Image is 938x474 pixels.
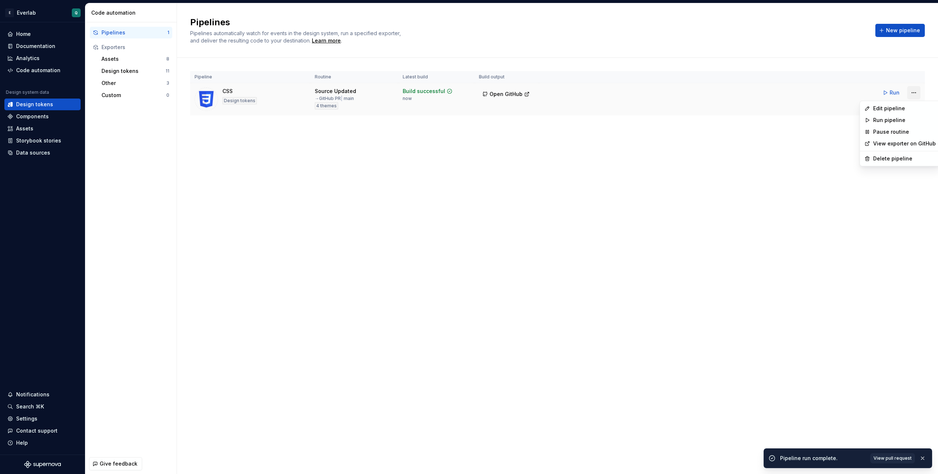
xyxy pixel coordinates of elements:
[873,116,936,124] div: Run pipeline
[870,453,915,463] a: View pull request
[874,455,912,461] span: View pull request
[873,155,936,162] div: Delete pipeline
[873,128,936,136] div: Pause routine
[873,105,936,112] div: Edit pipeline
[780,455,866,462] div: Pipeline run complete.
[873,140,936,147] a: View exporter on GitHub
